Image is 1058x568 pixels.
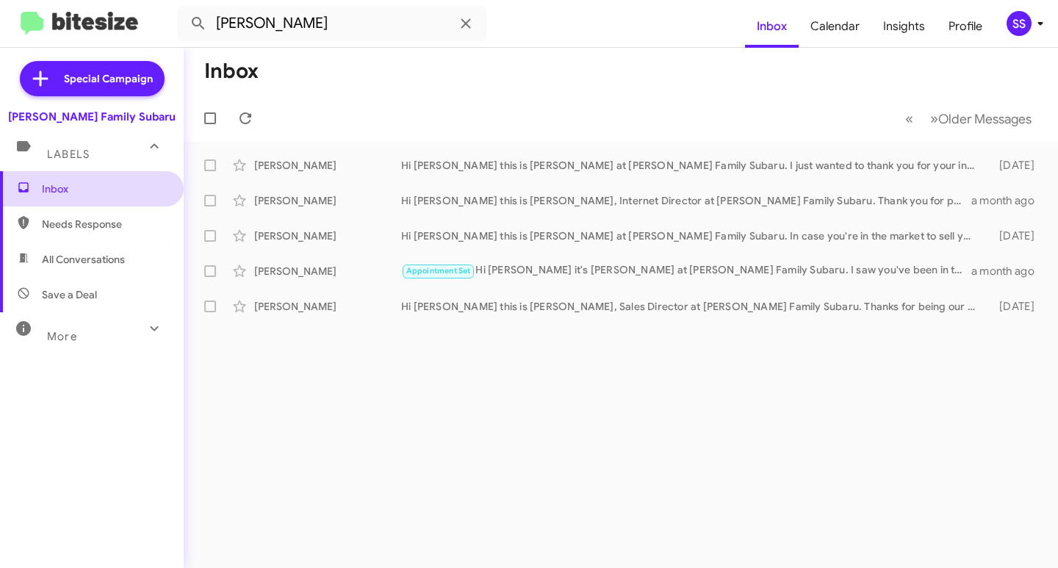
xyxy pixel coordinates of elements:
div: [DATE] [982,299,1046,314]
span: More [47,330,77,343]
div: Hi [PERSON_NAME] it's [PERSON_NAME] at [PERSON_NAME] Family Subaru. I saw you've been in touch wi... [401,262,971,279]
button: SS [994,11,1042,36]
div: [PERSON_NAME] [254,264,401,278]
span: Needs Response [42,217,167,231]
div: SS [1007,11,1032,36]
div: a month ago [971,193,1046,208]
span: « [905,109,913,128]
div: [PERSON_NAME] [254,299,401,314]
a: Inbox [745,5,799,48]
div: Hi [PERSON_NAME] this is [PERSON_NAME], Internet Director at [PERSON_NAME] Family Subaru. Thank y... [401,193,971,208]
button: Next [921,104,1040,134]
div: Hi [PERSON_NAME] this is [PERSON_NAME] at [PERSON_NAME] Family Subaru. I just wanted to thank you... [401,158,982,173]
nav: Page navigation example [897,104,1040,134]
div: [PERSON_NAME] [254,229,401,243]
span: Appointment Set [406,266,471,276]
span: Older Messages [938,111,1032,127]
div: [DATE] [982,158,1046,173]
span: All Conversations [42,252,125,267]
span: » [930,109,938,128]
div: a month ago [971,264,1046,278]
div: [PERSON_NAME] [254,193,401,208]
a: Special Campaign [20,61,165,96]
span: Inbox [42,181,167,196]
div: Hi [PERSON_NAME] this is [PERSON_NAME] at [PERSON_NAME] Family Subaru. In case you're in the mark... [401,229,982,243]
span: Labels [47,148,90,161]
h1: Inbox [204,60,259,83]
a: Profile [937,5,994,48]
div: [PERSON_NAME] Family Subaru [8,109,176,124]
div: [PERSON_NAME] [254,158,401,173]
div: Hi [PERSON_NAME] this is [PERSON_NAME], Sales Director at [PERSON_NAME] Family Subaru. Thanks for... [401,299,982,314]
button: Previous [896,104,922,134]
div: [DATE] [982,229,1046,243]
input: Search [178,6,486,41]
span: Special Campaign [64,71,153,86]
a: Insights [871,5,937,48]
a: Calendar [799,5,871,48]
span: Save a Deal [42,287,97,302]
